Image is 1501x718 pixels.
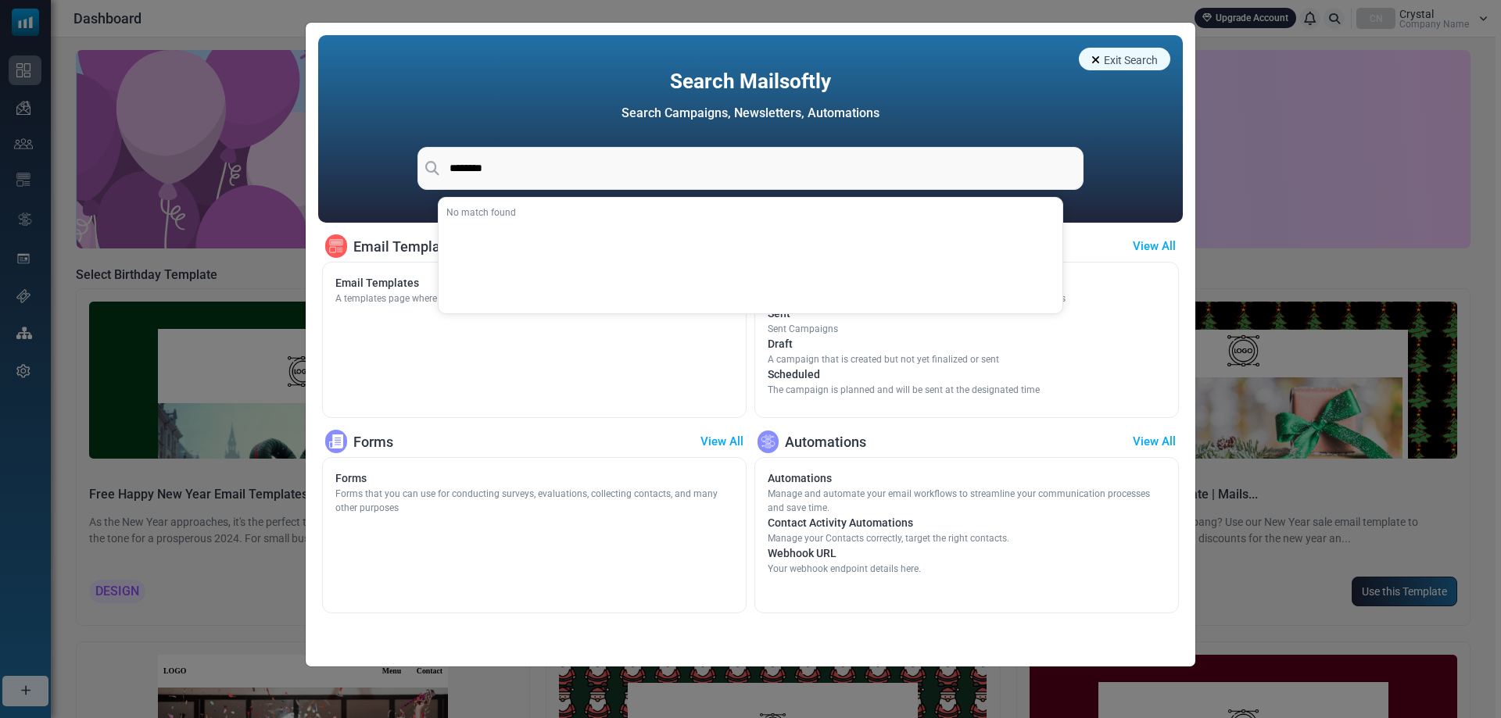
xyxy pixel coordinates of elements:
[353,236,460,257] p: Email Templates
[768,515,1009,531] a: Contact Activity Automations
[1133,433,1176,451] a: View All
[768,562,921,576] a: Your webhook endpoint details here.
[1079,48,1170,70] button: Close
[768,487,1166,515] a: Manage and automate your email workflows to streamline your communication processes and save time.
[283,681,328,694] span: BUTTON
[267,576,344,605] a: BUTTON
[768,531,1009,545] a: Manage your Contacts correctly, target the right contacts.
[106,16,139,29] strong: LOGO
[1133,238,1176,255] a: View All
[622,104,879,123] p: Search Campaigns, Newsletters, Automations
[267,561,344,590] a: BUTTON
[759,432,777,451] img: workflow.svg
[118,453,493,533] p: The New Year is a time for celebration, reflection, and hope. [DATE] shine brightly for you, brin...
[1104,54,1158,66] span: Exit Search
[353,431,393,452] p: Forms
[768,470,1166,487] a: Automations
[768,545,921,562] a: Webhook URL
[768,383,1040,397] a: The campaign is planned and will be sent at the designated time
[418,16,504,29] strong: Menu Contact
[91,530,521,590] p: Celebrate the New Year with exclusive discounts just for you! Don’t miss out on this limited-time...
[154,428,457,548] p: As we bid farewell to the past year, we look forward to new beginnings and opportunities. [DATE] ...
[335,470,733,487] a: Forms
[225,611,385,640] a: Shop Now and Save Big!
[335,291,622,305] a: A templates page where you can view and edit your email templates
[283,569,328,581] span: BUTTON
[335,487,733,515] a: Forms that you can use for conducting surveys, evaluations, collecting contacts, and many other p...
[259,509,353,538] a: Reservation
[279,613,331,626] strong: BUY NOW
[263,605,347,634] a: BUY NOW
[276,619,335,632] strong: Follow Us
[283,584,328,596] span: BUTTON
[446,205,1055,220] div: No match found
[267,673,344,702] a: BUTTON
[143,454,468,473] strong: Kick Off the New Year with Big Savings!
[118,402,493,481] p: The New Year is a time to embrace fresh starts and set new goals. [DATE] be filled with exciting ...
[118,576,493,646] p: With the New Year upon us, we want to express our gratitude for your support and partnership. Tog...
[700,433,743,451] a: View All
[335,275,622,291] a: Email Templates
[670,70,831,94] h2: Search Mailsoftly
[276,669,335,682] strong: Follow Us
[768,366,1040,383] a: Scheduled
[276,634,335,648] strong: Follow Us
[176,404,435,423] strong: Let’s Sparkle into the New Year!
[785,431,866,452] p: Automations
[329,434,343,448] img: newsletter-side-icon.svg
[241,619,370,631] strong: Shop Now and Save Big!
[165,359,446,389] strong: New Year, New Dreams!
[768,352,999,366] a: A campaign that is created but not yet finalized or sent
[274,517,337,530] span: Reservation
[118,503,493,583] p: Celebrate the New Year with exclusive discounts just for you! Don’t miss out on this limited-time...
[768,322,838,336] a: Sent Campaigns
[329,239,343,253] img: email-templates-icon.svg
[119,453,493,518] span: Kick Off the New Year with Big Savings!
[768,336,999,352] a: Draft
[113,538,497,557] strong: Celebrate the New Year with [PERSON_NAME]!
[188,379,423,398] strong: Cheers to a Bright New Year!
